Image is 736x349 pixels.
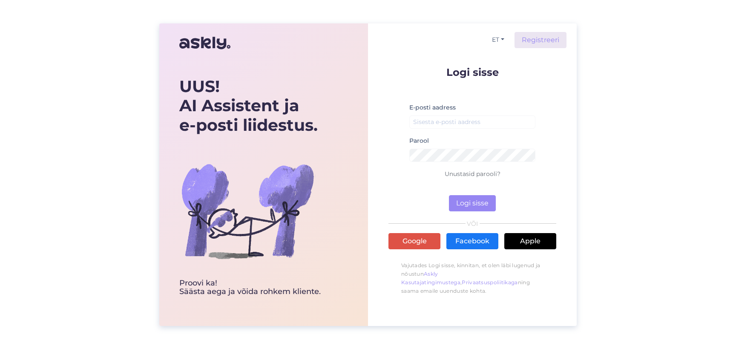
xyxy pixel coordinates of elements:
a: Registreeri [515,32,566,48]
p: Vajutades Logi sisse, kinnitan, et olen läbi lugenud ja nõustun , ning saama emaile uuenduste kohta. [388,257,556,300]
button: Logi sisse [449,195,496,211]
p: Logi sisse [388,67,556,78]
span: VÕI [466,221,480,227]
div: UUS! AI Assistent ja e-posti liidestus. [179,77,321,135]
div: Proovi ka! Säästa aega ja võida rohkem kliente. [179,279,321,296]
a: Unustasid parooli? [445,170,500,178]
label: E-posti aadress [409,103,456,112]
button: ET [489,34,508,46]
img: Askly [179,33,230,53]
label: Parool [409,136,429,145]
a: Google [388,233,440,249]
a: Privaatsuspoliitikaga [462,279,517,286]
img: bg-askly [179,143,316,279]
input: Sisesta e-posti aadress [409,115,535,129]
a: Askly Kasutajatingimustega [401,271,460,286]
a: Apple [504,233,556,249]
a: Facebook [446,233,498,249]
